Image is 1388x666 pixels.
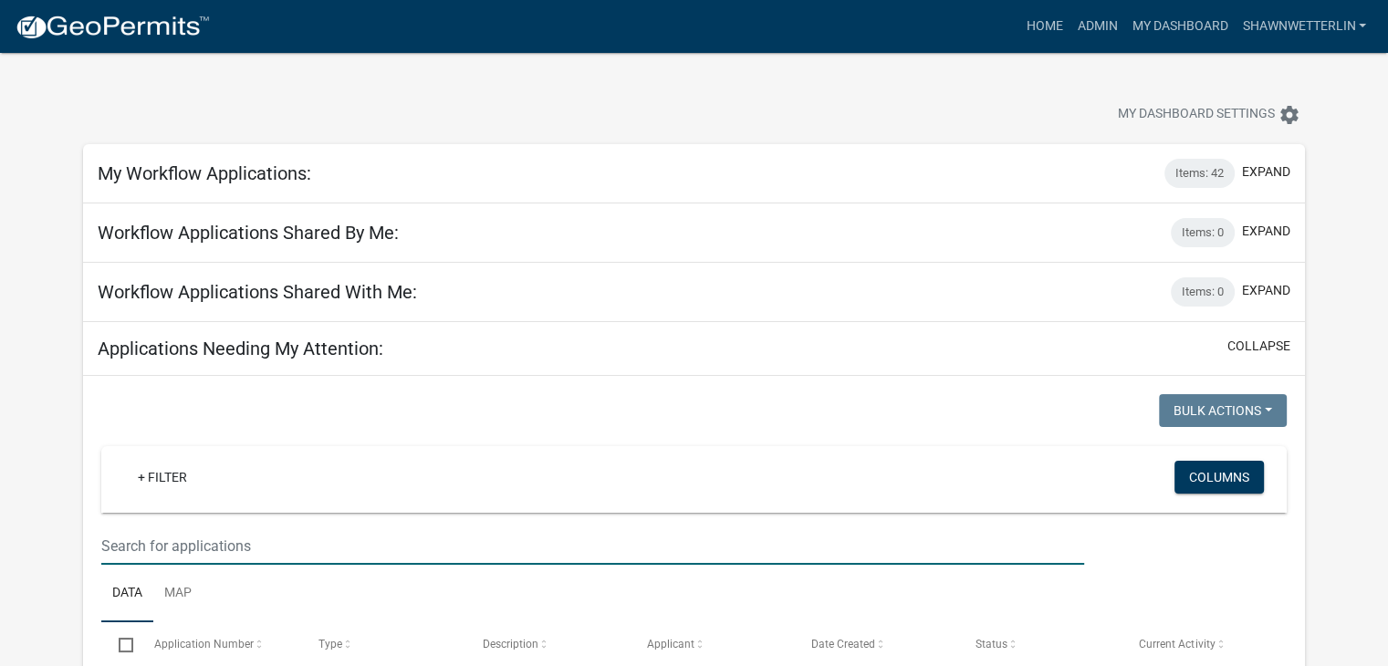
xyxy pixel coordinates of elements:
[1018,9,1070,44] a: Home
[1171,277,1235,307] div: Items: 0
[123,461,202,494] a: + Filter
[646,638,694,650] span: Applicant
[1070,9,1124,44] a: Admin
[1139,638,1215,650] span: Current Activity
[101,565,153,623] a: Data
[1171,218,1235,247] div: Items: 0
[1124,9,1235,44] a: My Dashboard
[300,622,464,666] datatable-header-cell: Type
[1122,622,1286,666] datatable-header-cell: Current Activity
[153,565,203,623] a: Map
[793,622,957,666] datatable-header-cell: Date Created
[101,622,136,666] datatable-header-cell: Select
[98,162,311,184] h5: My Workflow Applications:
[98,281,417,303] h5: Workflow Applications Shared With Me:
[318,638,342,650] span: Type
[957,622,1122,666] datatable-header-cell: Status
[1235,9,1373,44] a: ShawnWetterlin
[1174,461,1264,494] button: Columns
[1242,281,1290,300] button: expand
[483,638,538,650] span: Description
[98,222,399,244] h5: Workflow Applications Shared By Me:
[1278,104,1300,126] i: settings
[1227,337,1290,356] button: collapse
[1242,222,1290,241] button: expand
[154,638,254,650] span: Application Number
[464,622,629,666] datatable-header-cell: Description
[629,622,793,666] datatable-header-cell: Applicant
[810,638,874,650] span: Date Created
[136,622,300,666] datatable-header-cell: Application Number
[975,638,1007,650] span: Status
[101,527,1084,565] input: Search for applications
[98,338,383,359] h5: Applications Needing My Attention:
[1103,97,1315,132] button: My Dashboard Settingssettings
[1159,394,1287,427] button: Bulk Actions
[1164,159,1235,188] div: Items: 42
[1118,104,1275,126] span: My Dashboard Settings
[1242,162,1290,182] button: expand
